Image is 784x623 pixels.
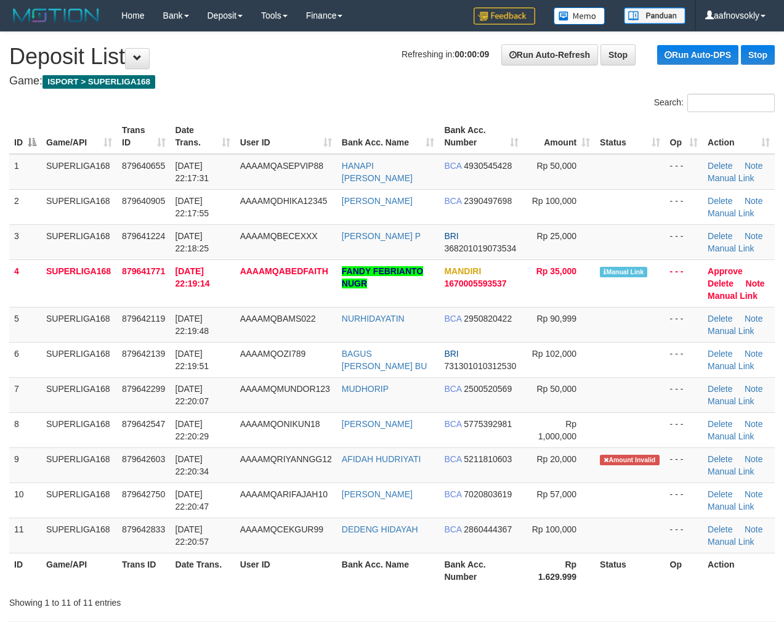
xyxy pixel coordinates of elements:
[745,454,763,464] a: Note
[600,455,659,465] span: Amount is not matched
[171,119,235,154] th: Date Trans.: activate to sort column ascending
[240,314,316,324] span: AAAAMQBAMS022
[746,279,765,288] a: Note
[176,524,209,547] span: [DATE] 22:20:57
[444,361,516,371] span: Copy 731301010312530 to clipboard
[708,231,732,241] a: Delete
[745,349,763,359] a: Note
[342,196,413,206] a: [PERSON_NAME]
[708,173,754,183] a: Manual Link
[122,384,165,394] span: 879642299
[122,349,165,359] span: 879642139
[337,119,440,154] th: Bank Acc. Name: activate to sort column ascending
[665,119,703,154] th: Op: activate to sort column ascending
[240,231,318,241] span: AAAAMQBECEXXX
[600,44,636,65] a: Stop
[176,454,209,476] span: [DATE] 22:20:34
[708,466,754,476] a: Manual Link
[708,361,754,371] a: Manual Link
[665,518,703,553] td: - - -
[122,524,165,534] span: 879642833
[9,483,41,518] td: 10
[536,266,576,276] span: Rp 35,000
[745,419,763,429] a: Note
[444,524,461,534] span: BCA
[444,266,481,276] span: MANDIRI
[176,266,210,288] span: [DATE] 22:19:14
[708,243,754,253] a: Manual Link
[537,314,577,324] span: Rp 90,999
[708,279,733,288] a: Delete
[444,196,461,206] span: BCA
[537,489,577,499] span: Rp 57,000
[595,119,665,154] th: Status: activate to sort column ascending
[444,314,461,324] span: BCA
[464,384,512,394] span: Copy 2500520569 to clipboard
[464,196,512,206] span: Copy 2390497698 to clipboard
[41,224,117,259] td: SUPERLIGA168
[176,349,209,371] span: [DATE] 22:19:51
[342,454,421,464] a: AFIDAH HUDRIYATI
[444,454,461,464] span: BCA
[402,49,489,59] span: Refreshing in:
[122,489,165,499] span: 879642750
[122,196,165,206] span: 879640905
[41,412,117,447] td: SUPERLIGA168
[708,291,758,301] a: Manual Link
[665,342,703,377] td: - - -
[464,419,512,429] span: Copy 5775392981 to clipboard
[240,419,320,429] span: AAAAMQONIKUN18
[554,7,605,25] img: Button%20Memo.svg
[708,326,754,336] a: Manual Link
[665,447,703,483] td: - - -
[41,518,117,553] td: SUPERLIGA168
[538,419,576,441] span: Rp 1,000,000
[9,377,41,412] td: 7
[240,454,332,464] span: AAAAMQRIYANNGG12
[337,553,440,588] th: Bank Acc. Name
[444,489,461,499] span: BCA
[9,119,41,154] th: ID: activate to sort column descending
[176,314,209,336] span: [DATE] 22:19:48
[665,189,703,224] td: - - -
[41,119,117,154] th: Game/API: activate to sort column ascending
[122,231,165,241] span: 879641224
[9,518,41,553] td: 11
[41,154,117,190] td: SUPERLIGA168
[9,44,775,69] h1: Deposit List
[42,75,155,89] span: ISPORT > SUPERLIGA168
[708,537,754,547] a: Manual Link
[342,489,413,499] a: [PERSON_NAME]
[439,119,523,154] th: Bank Acc. Number: activate to sort column ascending
[745,384,763,394] a: Note
[537,161,577,171] span: Rp 50,000
[9,75,775,88] h4: Game:
[745,196,763,206] a: Note
[523,553,595,588] th: Rp 1.629.999
[240,349,306,359] span: AAAAMQOZI789
[342,314,405,324] a: NURHIDAYATIN
[176,419,209,441] span: [DATE] 22:20:29
[665,483,703,518] td: - - -
[537,231,577,241] span: Rp 25,000
[235,553,337,588] th: User ID
[176,384,209,406] span: [DATE] 22:20:07
[342,161,413,183] a: HANAPI [PERSON_NAME]
[745,489,763,499] a: Note
[9,259,41,307] td: 4
[41,342,117,377] td: SUPERLIGA168
[708,384,732,394] a: Delete
[657,45,738,65] a: Run Auto-DPS
[444,231,458,241] span: BRI
[745,314,763,324] a: Note
[235,119,337,154] th: User ID: activate to sort column ascending
[240,196,328,206] span: AAAAMQDHIKA12345
[122,454,165,464] span: 879642603
[171,553,235,588] th: Date Trans.
[122,419,165,429] span: 879642547
[444,349,458,359] span: BRI
[745,161,763,171] a: Note
[176,489,209,511] span: [DATE] 22:20:47
[9,224,41,259] td: 3
[532,196,576,206] span: Rp 100,000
